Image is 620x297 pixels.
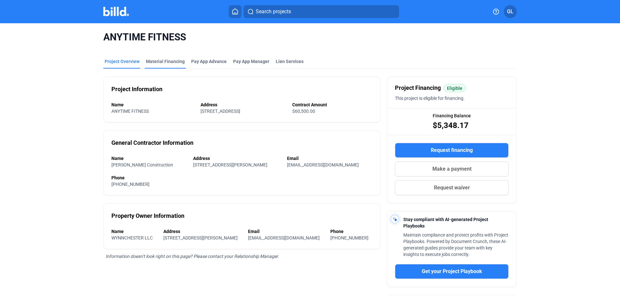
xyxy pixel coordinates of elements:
[432,165,471,173] span: Make a payment
[111,228,157,235] div: Name
[507,8,513,16] span: GL
[103,7,129,16] img: Billd Company Logo
[163,235,238,240] span: [STREET_ADDRESS][PERSON_NAME]
[395,264,509,279] button: Get your Project Playbook
[443,84,466,92] mat-chip: Eligible
[434,184,470,192] span: Request waiver
[111,101,194,108] div: Name
[111,235,153,240] span: WYNNCHESTER LLC
[111,211,184,220] div: Property Owner Information
[201,101,285,108] div: Address
[201,109,240,114] span: [STREET_ADDRESS]
[395,83,441,92] span: Project Financing
[422,268,482,275] span: Get your Project Playbook
[276,58,304,65] div: Lien Services
[111,138,193,147] div: General Contractor Information
[395,180,509,195] button: Request waiver
[111,109,149,114] span: ANYTIME FITNESS
[403,217,488,228] span: Stay compliant with AI-generated Project Playbooks
[111,162,173,167] span: [PERSON_NAME] Construction
[395,162,509,176] button: Make a payment
[163,228,242,235] div: Address
[256,8,291,16] span: Search projects
[431,146,473,154] span: Request financing
[193,155,281,162] div: Address
[105,58,139,65] div: Project Overview
[243,5,399,18] button: Search projects
[330,235,368,240] span: [PHONE_NUMBER]
[330,228,373,235] div: Phone
[504,5,517,18] button: GL
[106,254,279,259] span: Information doesn’t look right on this page? Please contact your Relationship Manager.
[103,31,517,43] span: ANYTIME FITNESS
[111,175,372,181] div: Phone
[287,155,372,162] div: Email
[248,228,324,235] div: Email
[395,96,465,101] span: This project is eligible for financing.
[111,155,187,162] div: Name
[433,112,471,119] span: Financing Balance
[292,101,372,108] div: Contract Amount
[191,58,227,65] div: Pay App Advance
[193,162,267,167] span: [STREET_ADDRESS][PERSON_NAME]
[287,162,359,167] span: [EMAIL_ADDRESS][DOMAIN_NAME]
[248,235,320,240] span: [EMAIL_ADDRESS][DOMAIN_NAME]
[292,109,315,114] span: $60,500.00
[403,232,508,257] span: Maintain compliance and protect profits with Project Playbooks. Powered by Document Crunch, these...
[233,58,269,65] span: Pay App Manager
[146,58,185,65] div: Material Financing
[111,182,150,187] span: [PHONE_NUMBER]
[111,85,162,94] div: Project Information
[433,120,469,131] span: $5,348.17
[395,143,509,158] button: Request financing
